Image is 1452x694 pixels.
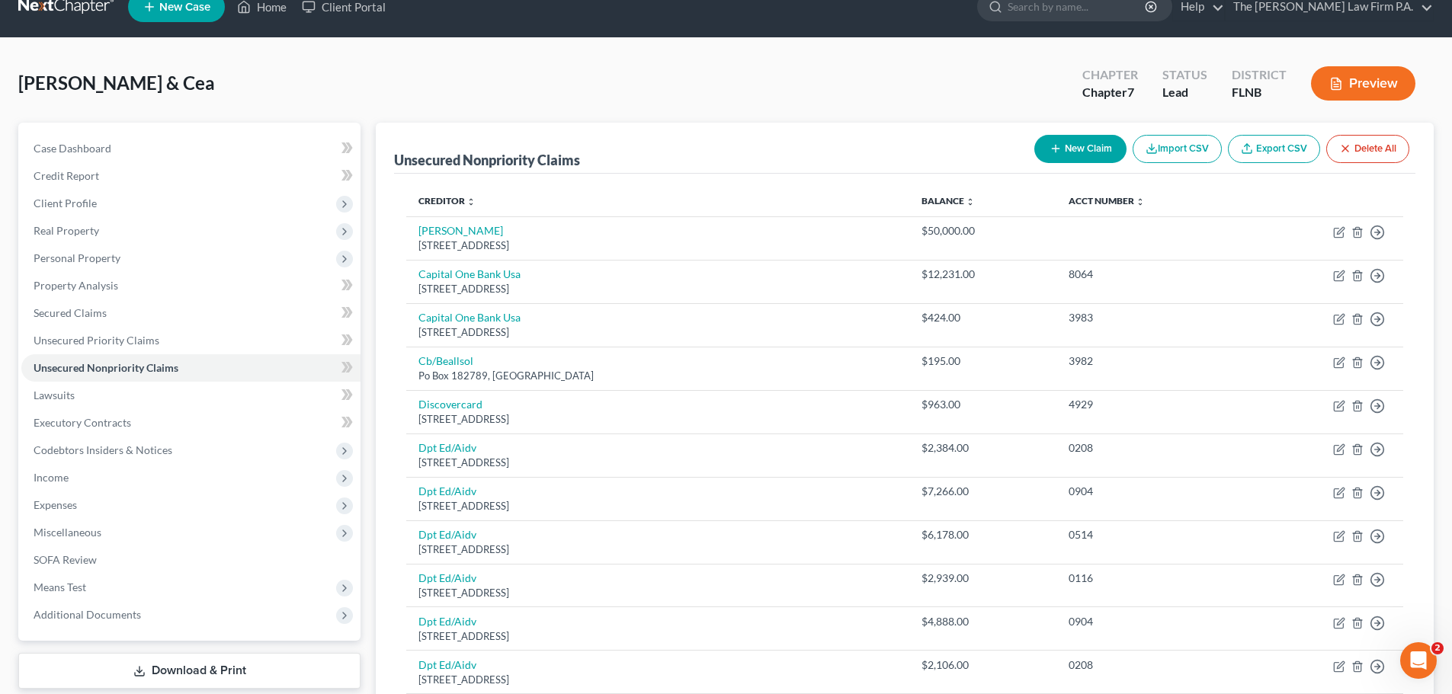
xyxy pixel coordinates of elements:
[922,657,1044,673] div: $2,106.00
[34,526,101,539] span: Miscellaneous
[418,658,476,671] a: Dpt Ed/Aidv
[34,416,131,429] span: Executory Contracts
[922,195,975,206] a: Balance unfold_more
[1069,527,1235,542] div: 0514
[394,151,580,169] div: Unsecured Nonpriority Claims
[418,224,503,237] a: [PERSON_NAME]
[1069,440,1235,456] div: 0208
[922,223,1044,238] div: $50,000.00
[922,397,1044,412] div: $963.00
[21,162,361,190] a: Credit Report
[34,389,75,401] span: Lawsuits
[21,327,361,354] a: Unsecured Priority Claims
[1082,66,1138,84] div: Chapter
[1232,66,1287,84] div: District
[1228,135,1320,163] a: Export CSV
[34,498,77,511] span: Expenses
[21,299,361,327] a: Secured Claims
[1069,310,1235,325] div: 3983
[1127,85,1134,99] span: 7
[34,306,107,319] span: Secured Claims
[418,311,521,324] a: Capital One Bank Usa
[1162,66,1207,84] div: Status
[34,197,97,209] span: Client Profile
[34,471,69,484] span: Income
[1069,353,1235,369] div: 3982
[418,629,897,644] div: [STREET_ADDRESS]
[1326,135,1409,163] button: Delete All
[418,673,897,687] div: [STREET_ADDRESS]
[21,409,361,437] a: Executory Contracts
[18,653,361,689] a: Download & Print
[21,354,361,382] a: Unsecured Nonpriority Claims
[922,614,1044,629] div: $4,888.00
[1136,197,1145,206] i: unfold_more
[1034,135,1127,163] button: New Claim
[159,2,210,13] span: New Case
[21,135,361,162] a: Case Dashboard
[1069,195,1145,206] a: Acct Number unfold_more
[922,571,1044,586] div: $2,939.00
[418,354,473,367] a: Cb/Beallsol
[1400,642,1437,679] iframe: Intercom live chat
[34,443,172,456] span: Codebtors Insiders & Notices
[418,412,897,427] div: [STREET_ADDRESS]
[1069,397,1235,412] div: 4929
[1311,66,1415,101] button: Preview
[21,546,361,574] a: SOFA Review
[34,334,159,347] span: Unsecured Priority Claims
[34,224,99,237] span: Real Property
[1069,571,1235,586] div: 0116
[418,282,897,296] div: [STREET_ADDRESS]
[1133,135,1222,163] button: Import CSV
[34,361,178,374] span: Unsecured Nonpriority Claims
[34,142,111,155] span: Case Dashboard
[418,571,476,584] a: Dpt Ed/Aidv
[922,440,1044,456] div: $2,384.00
[34,553,97,566] span: SOFA Review
[418,499,897,513] div: [STREET_ADDRESS]
[1232,84,1287,101] div: FLNB
[1069,657,1235,673] div: 0208
[1082,84,1138,101] div: Chapter
[34,580,86,593] span: Means Test
[34,608,141,621] span: Additional Documents
[418,441,476,454] a: Dpt Ed/Aidv
[34,251,120,264] span: Personal Property
[922,484,1044,499] div: $7,266.00
[922,267,1044,282] div: $12,231.00
[418,528,476,541] a: Dpt Ed/Aidv
[418,267,521,280] a: Capital One Bank Usa
[922,310,1044,325] div: $424.00
[18,72,215,94] span: [PERSON_NAME] & Cea
[966,197,975,206] i: unfold_more
[34,279,118,292] span: Property Analysis
[418,485,476,497] a: Dpt Ed/Aidv
[1162,84,1207,101] div: Lead
[1069,267,1235,282] div: 8064
[418,398,482,411] a: Discovercard
[418,325,897,340] div: [STREET_ADDRESS]
[418,238,897,253] div: [STREET_ADDRESS]
[34,169,99,182] span: Credit Report
[21,382,361,409] a: Lawsuits
[1431,642,1444,654] span: 2
[466,197,476,206] i: unfold_more
[1069,614,1235,629] div: 0904
[418,586,897,600] div: [STREET_ADDRESS]
[418,369,897,383] div: Po Box 182789, [GEOGRAPHIC_DATA]
[1069,484,1235,499] div: 0904
[922,527,1044,542] div: $6,178.00
[21,272,361,299] a: Property Analysis
[922,353,1044,369] div: $195.00
[418,195,476,206] a: Creditor unfold_more
[418,456,897,470] div: [STREET_ADDRESS]
[418,615,476,628] a: Dpt Ed/Aidv
[418,542,897,557] div: [STREET_ADDRESS]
